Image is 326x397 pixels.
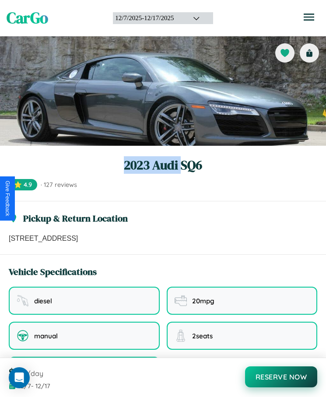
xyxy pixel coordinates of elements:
[9,367,30,388] div: Open Intercom Messenger
[192,332,213,340] span: 2 seats
[27,369,43,378] span: /day
[7,7,48,28] span: CarGo
[192,297,214,305] span: 20 mpg
[115,14,182,22] div: 12 / 7 / 2025 - 12 / 17 / 2025
[9,365,25,379] span: $ 70
[23,212,128,225] h3: Pickup & Return Location
[18,382,50,390] span: 12 / 7 - 12 / 17
[9,265,97,278] h3: Vehicle Specifications
[17,295,29,307] img: fuel type
[9,179,37,190] span: ⭐ 4.9
[41,181,77,189] span: · 127 reviews
[245,366,318,387] button: Reserve Now
[175,330,187,342] img: seating
[34,297,52,305] span: diesel
[4,181,11,216] div: Give Feedback
[34,332,58,340] span: manual
[9,233,317,244] p: [STREET_ADDRESS]
[9,156,317,174] h1: 2023 Audi SQ6
[175,295,187,307] img: fuel efficiency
